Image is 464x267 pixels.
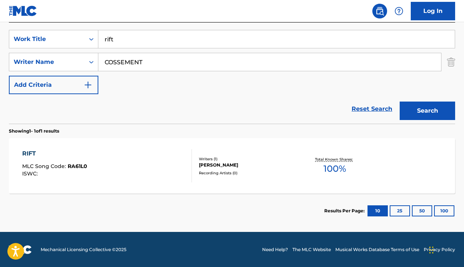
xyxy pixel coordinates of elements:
div: Help [392,4,406,18]
button: 50 [412,205,432,216]
a: The MLC Website [292,246,331,253]
a: Musical Works Database Terms of Use [335,246,419,253]
a: RIFTMLC Song Code:RA61L0ISWC:Writers (1)[PERSON_NAME]Recording Artists (0)Total Known Shares:100% [9,138,455,194]
p: Results Per Page: [324,208,366,214]
a: Need Help? [262,246,288,253]
button: Search [400,102,455,120]
div: RIFT [22,149,87,158]
img: help [394,7,403,16]
div: Recording Artists ( 0 ) [199,170,298,176]
a: Public Search [372,4,387,18]
img: logo [9,245,32,254]
div: [PERSON_NAME] [199,162,298,168]
p: Showing 1 - 1 of 1 results [9,128,59,134]
button: Add Criteria [9,76,98,94]
img: 9d2ae6d4665cec9f34b9.svg [84,81,92,89]
div: Work Title [14,35,80,44]
div: Drag [429,239,434,261]
a: Reset Search [348,101,396,117]
span: ISWC : [22,170,40,177]
button: 100 [434,205,454,216]
div: Writer Name [14,58,80,66]
img: MLC Logo [9,6,37,16]
span: MLC Song Code : [22,163,68,170]
button: 25 [390,205,410,216]
iframe: Chat Widget [427,232,464,267]
a: Log In [411,2,455,20]
div: Writers ( 1 ) [199,156,298,162]
p: Total Known Shares: [315,157,355,162]
form: Search Form [9,30,455,124]
span: RA61L0 [68,163,87,170]
a: Privacy Policy [424,246,455,253]
button: 10 [368,205,388,216]
span: Mechanical Licensing Collective © 2025 [41,246,126,253]
span: 100 % [324,162,346,175]
img: Delete Criterion [447,53,455,71]
img: search [375,7,384,16]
